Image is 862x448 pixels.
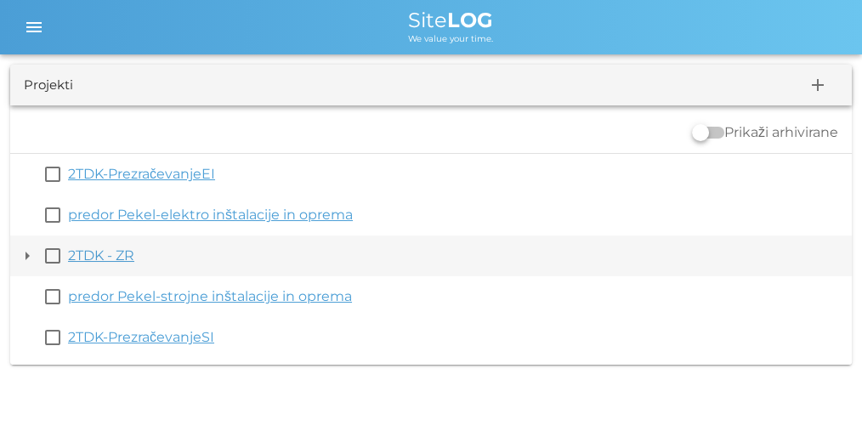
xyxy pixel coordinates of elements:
[408,33,493,44] span: We value your time.
[17,246,37,266] button: arrow_drop_down
[43,246,63,266] button: check_box_outline_blank
[808,75,828,95] i: add
[68,247,134,264] a: 2TDK - ZR
[43,327,63,348] button: check_box_outline_blank
[724,124,838,141] label: Prikaži arhivirane
[408,8,493,32] span: Site
[447,8,493,32] b: LOG
[68,207,353,223] a: predor Pekel-elektro inštalacije in oprema
[777,366,862,448] div: Pripomoček za klepet
[24,76,73,95] div: Projekti
[777,366,862,448] iframe: Chat Widget
[68,288,352,304] a: predor Pekel-strojne inštalacije in oprema
[68,166,215,182] a: 2TDK-PrezračevanjeEI
[24,17,44,37] i: menu
[43,286,63,307] button: check_box_outline_blank
[68,329,214,345] a: 2TDK-PrezračevanjeSI
[43,164,63,184] button: check_box_outline_blank
[43,205,63,225] button: check_box_outline_blank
